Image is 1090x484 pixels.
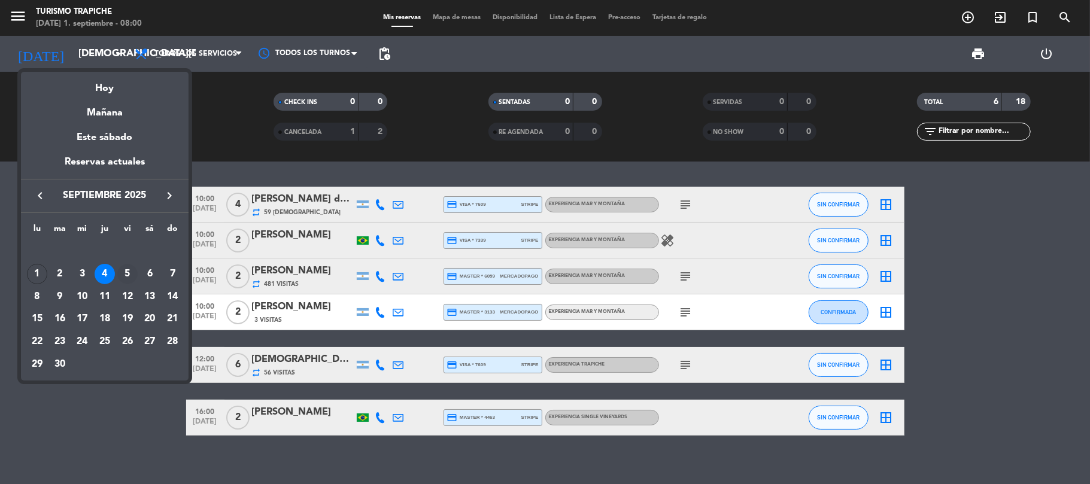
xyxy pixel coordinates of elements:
[48,285,71,308] td: 9 de septiembre de 2025
[21,121,189,154] div: Este sábado
[51,188,159,203] span: septiembre 2025
[162,287,183,307] div: 14
[117,331,138,352] div: 26
[27,354,47,375] div: 29
[33,188,47,203] i: keyboard_arrow_left
[139,308,162,330] td: 20 de septiembre de 2025
[93,285,116,308] td: 11 de septiembre de 2025
[27,331,47,352] div: 22
[162,264,183,284] div: 7
[48,353,71,376] td: 30 de septiembre de 2025
[29,188,51,203] button: keyboard_arrow_left
[72,331,92,352] div: 24
[50,264,70,284] div: 2
[162,188,177,203] i: keyboard_arrow_right
[48,308,71,330] td: 16 de septiembre de 2025
[95,264,115,284] div: 4
[116,263,139,285] td: 5 de septiembre de 2025
[162,309,183,329] div: 21
[161,263,184,285] td: 7 de septiembre de 2025
[27,287,47,307] div: 8
[116,308,139,330] td: 19 de septiembre de 2025
[72,264,92,284] div: 3
[48,330,71,353] td: 23 de septiembre de 2025
[26,285,48,308] td: 8 de septiembre de 2025
[72,287,92,307] div: 10
[48,222,71,241] th: martes
[71,330,93,353] td: 24 de septiembre de 2025
[48,263,71,285] td: 2 de septiembre de 2025
[139,264,160,284] div: 6
[21,72,189,96] div: Hoy
[26,308,48,330] td: 15 de septiembre de 2025
[116,285,139,308] td: 12 de septiembre de 2025
[139,287,160,307] div: 13
[116,222,139,241] th: viernes
[161,285,184,308] td: 14 de septiembre de 2025
[117,309,138,329] div: 19
[139,330,162,353] td: 27 de septiembre de 2025
[27,264,47,284] div: 1
[26,263,48,285] td: 1 de septiembre de 2025
[139,309,160,329] div: 20
[117,287,138,307] div: 12
[162,331,183,352] div: 28
[117,264,138,284] div: 5
[50,287,70,307] div: 9
[161,222,184,241] th: domingo
[93,330,116,353] td: 25 de septiembre de 2025
[26,240,184,263] td: SEP.
[95,331,115,352] div: 25
[93,308,116,330] td: 18 de septiembre de 2025
[71,222,93,241] th: miércoles
[95,309,115,329] div: 18
[71,308,93,330] td: 17 de septiembre de 2025
[50,354,70,375] div: 30
[71,285,93,308] td: 10 de septiembre de 2025
[161,330,184,353] td: 28 de septiembre de 2025
[26,222,48,241] th: lunes
[72,309,92,329] div: 17
[26,330,48,353] td: 22 de septiembre de 2025
[95,287,115,307] div: 11
[93,222,116,241] th: jueves
[161,308,184,330] td: 21 de septiembre de 2025
[27,309,47,329] div: 15
[93,263,116,285] td: 4 de septiembre de 2025
[139,285,162,308] td: 13 de septiembre de 2025
[21,154,189,179] div: Reservas actuales
[50,331,70,352] div: 23
[26,353,48,376] td: 29 de septiembre de 2025
[139,222,162,241] th: sábado
[139,263,162,285] td: 6 de septiembre de 2025
[50,309,70,329] div: 16
[71,263,93,285] td: 3 de septiembre de 2025
[159,188,180,203] button: keyboard_arrow_right
[116,330,139,353] td: 26 de septiembre de 2025
[21,96,189,121] div: Mañana
[139,331,160,352] div: 27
